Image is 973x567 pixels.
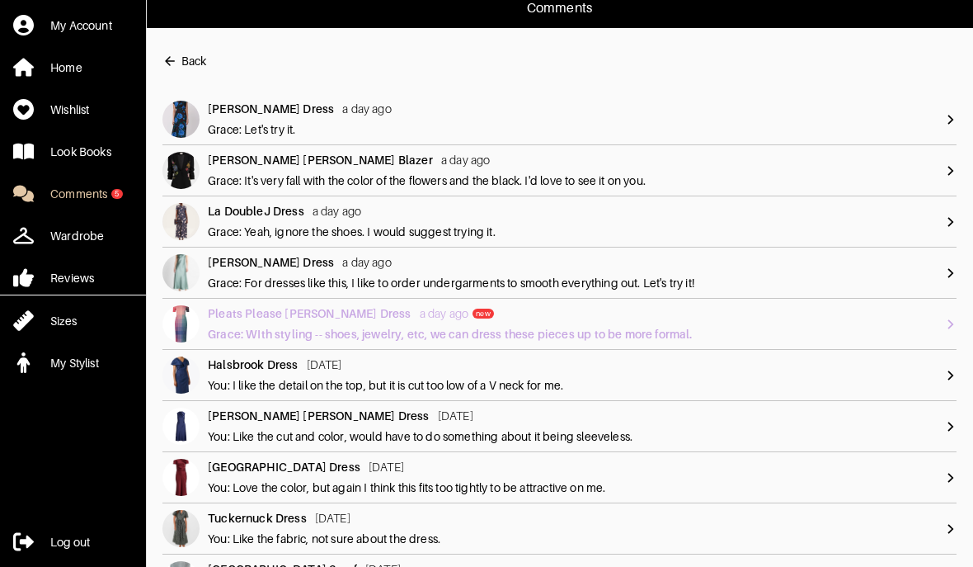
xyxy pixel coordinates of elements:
div: [DATE] [438,408,473,424]
img: avatar [162,254,200,291]
div: a day ago [441,152,491,168]
div: Wishlist [50,102,89,118]
div: a day ago [420,305,469,322]
div: Grace: WIth styling -- shoes, jewelry, etc, we can dress these pieces up to be more formal. [208,326,945,343]
img: avatar [162,152,200,189]
div: [PERSON_NAME] [PERSON_NAME] Blazer [208,152,433,168]
div: [DATE] [315,510,350,527]
div: Log out [50,534,90,550]
div: Grace: For dresses like this, I like to order undergarments to smooth everything out. Let's try it! [208,275,945,291]
a: avatarLa DoubleJ Dressa day agoGrace: Yeah, ignore the shoes. I would suggest trying it. [162,196,957,248]
button: Back [162,45,206,78]
a: avatar[PERSON_NAME] [PERSON_NAME] Blazera day agoGrace: It's very fall with the color of the flow... [162,145,957,196]
img: avatar [162,305,200,343]
a: avatar[GEOGRAPHIC_DATA] Dress[DATE]You: Love the color, but again I think this fits too tightly t... [162,452,957,503]
div: Pleats Please [PERSON_NAME] Dress [208,305,411,322]
div: You: Love the color, but again I think this fits too tightly to be attractive on me. [208,480,945,496]
div: Grace: Yeah, ignore the shoes. I would suggest trying it. [208,224,945,240]
div: Wardrobe [50,228,104,244]
a: avatar[PERSON_NAME] Dressa day agoGrace: Let's try it. [162,94,957,145]
div: Grace: Let's try it. [208,121,945,138]
img: avatar [162,510,200,547]
div: Home [50,59,82,76]
div: Comments [50,186,107,202]
img: avatar [162,203,200,240]
div: Halsbrook Dress [208,357,298,373]
a: avatar[PERSON_NAME] Dressa day agoGrace: For dresses like this, I like to order undergarments to ... [162,248,957,299]
div: 5 [115,189,119,199]
div: You: Like the cut and color, would have to do something about it being sleeveless. [208,428,945,445]
div: My Stylist [50,355,99,371]
div: Grace: It's very fall with the color of the flowers and the black. I'd love to see it on you. [208,172,945,189]
div: Back [181,53,206,69]
div: You: Like the fabric, not sure about the dress. [208,531,945,547]
div: My Account [50,17,112,34]
a: avatarPleats Please [PERSON_NAME] Dressa day agonewGrace: WIth styling -- shoes, jewelry, etc, we... [162,299,957,350]
div: Reviews [50,270,94,286]
img: avatar [162,101,200,138]
a: avatar[PERSON_NAME] [PERSON_NAME] Dress[DATE]You: Like the cut and color, would have to do someth... [162,401,957,452]
img: avatar [162,408,200,445]
div: [PERSON_NAME] [PERSON_NAME] Dress [208,408,430,424]
div: La DoubleJ Dress [208,203,304,220]
a: avatarTuckernuck Dress[DATE]You: Like the fabric, not sure about the dress. [162,503,957,555]
img: avatar [162,459,200,496]
div: Look Books [50,144,111,160]
div: Tuckernuck Dress [208,510,307,527]
div: [PERSON_NAME] Dress [208,254,334,271]
img: avatar [162,357,200,394]
div: a day ago [342,101,392,117]
div: [DATE] [307,357,342,373]
a: avatarHalsbrook Dress[DATE]You: I like the detail on the top, but it is cut too low of a V neck f... [162,350,957,401]
div: new [476,309,491,319]
div: Sizes [50,313,77,329]
div: [PERSON_NAME] Dress [208,101,334,117]
div: a day ago [313,203,362,220]
div: [DATE] [369,459,404,475]
div: [GEOGRAPHIC_DATA] Dress [208,459,360,475]
div: a day ago [342,254,392,271]
div: You: I like the detail on the top, but it is cut too low of a V neck for me. [208,377,945,394]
